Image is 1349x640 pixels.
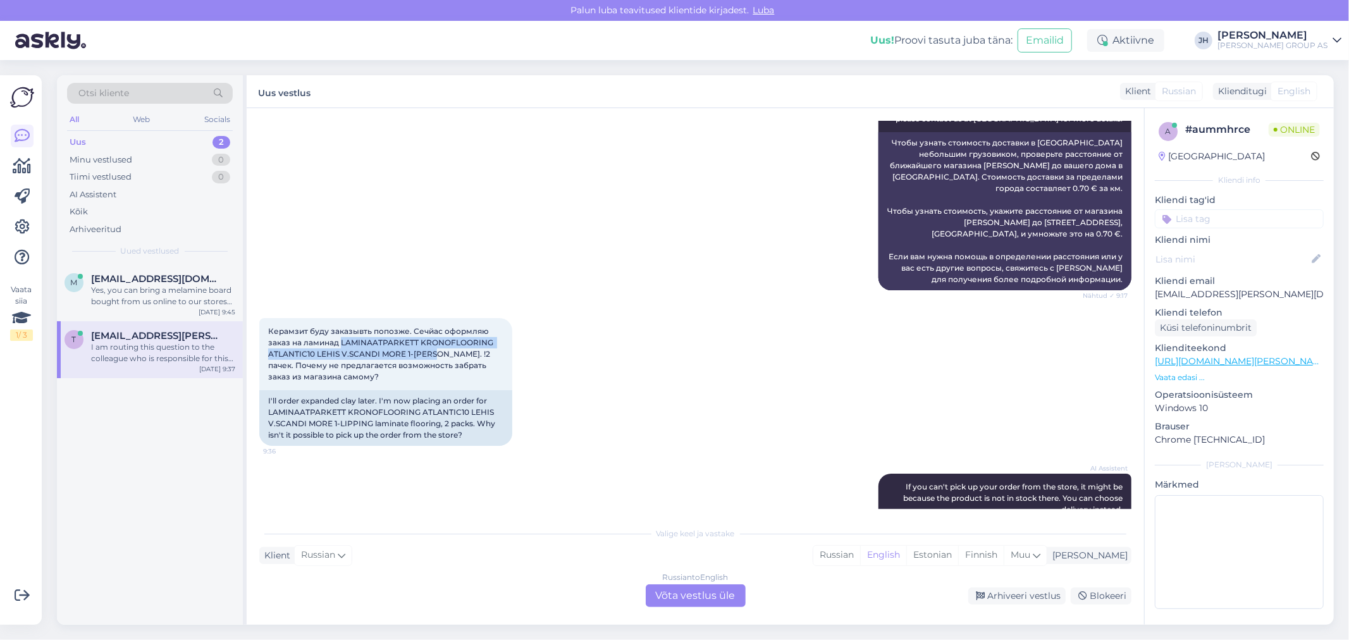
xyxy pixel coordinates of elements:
[1162,85,1196,98] span: Russian
[646,584,746,607] div: Võta vestlus üle
[259,549,290,562] div: Klient
[1071,588,1131,605] div: Blokeeri
[70,136,86,149] div: Uus
[67,111,82,128] div: All
[212,154,230,166] div: 0
[70,223,121,236] div: Arhiveeritud
[1217,40,1327,51] div: [PERSON_NAME] GROUP AS
[263,446,311,456] span: 9:36
[968,588,1066,605] div: Arhiveeri vestlus
[1155,402,1324,415] p: Windows 10
[1155,459,1324,471] div: [PERSON_NAME]
[1195,32,1212,49] div: JH
[91,285,235,307] div: Yes, you can bring a melamine board bought from us online to our stores in [GEOGRAPHIC_DATA], [GE...
[258,83,311,100] label: Uus vestlus
[1159,150,1265,163] div: [GEOGRAPHIC_DATA]
[1155,319,1257,336] div: Küsi telefoninumbrit
[903,482,1124,548] span: If you can't pick up your order from the store, it might be because the product is not in stock t...
[78,87,129,100] span: Otsi kliente
[860,546,906,565] div: English
[1155,420,1324,433] p: Brauser
[1155,194,1324,207] p: Kliendi tag'id
[1047,549,1128,562] div: [PERSON_NAME]
[958,546,1004,565] div: Finnish
[70,206,88,218] div: Kõik
[1269,123,1320,137] span: Online
[268,326,495,381] span: Керамзит буду заказывть попозже. Сечйас оформляю заказ на ламинад LAMINAATPARKETT KRONOFLOORING A...
[813,546,860,565] div: Russian
[121,245,180,257] span: Uued vestlused
[259,390,512,446] div: I'll order expanded clay later. I'm now placing an order for LAMINAATPARKETT KRONOFLOORING ATLANT...
[1166,126,1171,136] span: a
[1155,372,1324,383] p: Vaata edasi ...
[1155,433,1324,446] p: Chrome [TECHNICAL_ID]
[72,335,77,344] span: t
[878,132,1131,290] div: Чтобы узнать стоимость доставки в [GEOGRAPHIC_DATA] небольшим грузовиком, проверьте расстояние от...
[1278,85,1310,98] span: English
[1087,29,1164,52] div: Aktiivne
[1155,306,1324,319] p: Kliendi telefon
[1217,30,1341,51] a: [PERSON_NAME][PERSON_NAME] GROUP AS
[70,154,132,166] div: Minu vestlused
[906,546,958,565] div: Estonian
[199,307,235,317] div: [DATE] 9:45
[1155,478,1324,491] p: Märkmed
[1155,288,1324,301] p: [EMAIL_ADDRESS][PERSON_NAME][DOMAIN_NAME]
[749,4,779,16] span: Luba
[212,171,230,183] div: 0
[259,528,1131,539] div: Valige keel ja vastake
[10,85,34,109] img: Askly Logo
[71,278,78,287] span: m
[1155,342,1324,355] p: Klienditeekond
[1080,464,1128,473] span: AI Assistent
[870,34,894,46] b: Uus!
[1080,291,1128,300] span: Nähtud ✓ 9:17
[10,284,33,341] div: Vaata siia
[199,364,235,374] div: [DATE] 9:37
[91,273,223,285] span: markomatt2002@gmail.com
[1213,85,1267,98] div: Klienditugi
[1120,85,1151,98] div: Klient
[870,33,1013,48] div: Proovi tasuta juba täna:
[91,342,235,364] div: I am routing this question to the colleague who is responsible for this topic. The reply might ta...
[301,548,335,562] span: Russian
[1155,274,1324,288] p: Kliendi email
[131,111,153,128] div: Web
[1155,355,1329,367] a: [URL][DOMAIN_NAME][PERSON_NAME]
[1155,388,1324,402] p: Operatsioonisüsteem
[70,171,132,183] div: Tiimi vestlused
[202,111,233,128] div: Socials
[1217,30,1327,40] div: [PERSON_NAME]
[91,330,223,342] span: tr.andrei@gmail.com
[10,329,33,341] div: 1 / 3
[70,188,116,201] div: AI Assistent
[1155,252,1309,266] input: Lisa nimi
[1185,122,1269,137] div: # aummhrce
[213,136,230,149] div: 2
[1155,233,1324,247] p: Kliendi nimi
[663,572,729,583] div: Russian to English
[1011,549,1030,560] span: Muu
[1155,209,1324,228] input: Lisa tag
[1018,28,1072,52] button: Emailid
[1155,175,1324,186] div: Kliendi info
